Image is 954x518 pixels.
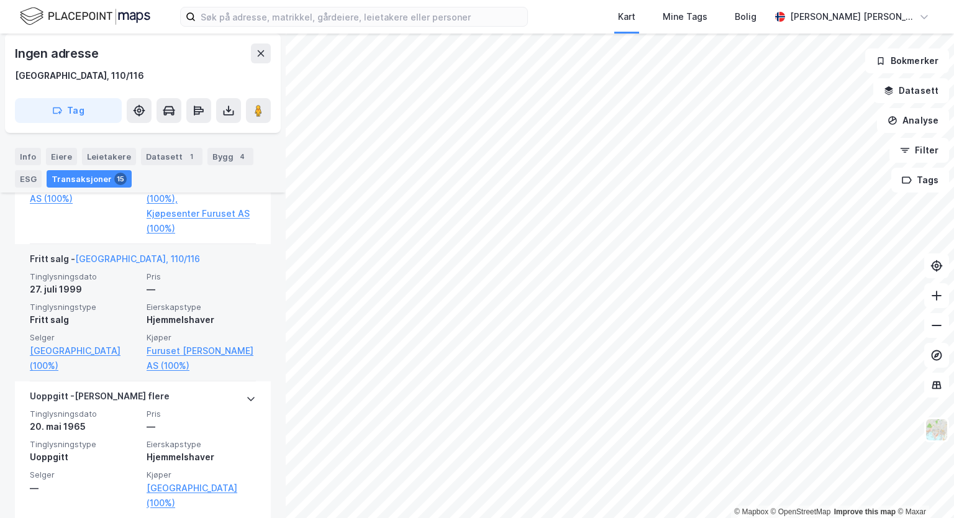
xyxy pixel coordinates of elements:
iframe: Chat Widget [892,458,954,518]
div: [GEOGRAPHIC_DATA], 110/116 [15,68,144,83]
img: logo.f888ab2527a4732fd821a326f86c7f29.svg [20,6,150,27]
a: OpenStreetMap [771,507,831,516]
a: [GEOGRAPHIC_DATA], 110/116 [75,253,200,264]
a: Mapbox [734,507,768,516]
div: — [30,481,139,496]
div: ESG [15,170,42,188]
span: Tinglysningstype [30,302,139,312]
div: Hjemmelshaver [147,312,256,327]
div: Info [15,148,41,165]
span: Eierskapstype [147,302,256,312]
span: Kjøper [147,470,256,480]
div: Kontrollprogram for chat [892,458,954,518]
img: Z [925,418,948,442]
div: Bolig [735,9,756,24]
span: Pris [147,271,256,282]
a: Improve this map [834,507,896,516]
span: Tinglysningstype [30,439,139,450]
div: Hjemmelshaver [147,450,256,465]
span: Pris [147,409,256,419]
div: Fritt salg [30,312,139,327]
button: Datasett [873,78,949,103]
button: Filter [889,138,949,163]
div: Uoppgitt [30,450,139,465]
div: 15 [114,173,127,185]
div: — [147,282,256,297]
div: Kart [618,9,635,24]
div: Uoppgitt - [PERSON_NAME] flere [30,389,170,409]
button: Bokmerker [865,48,949,73]
div: 1 [185,150,198,163]
div: Leietakere [82,148,136,165]
span: Tinglysningsdato [30,409,139,419]
a: Kjøpesenter Furuset AS (100%) [147,206,256,236]
div: Mine Tags [663,9,707,24]
span: Kjøper [147,332,256,343]
div: [PERSON_NAME] [PERSON_NAME] Blankvoll Elveheim [790,9,914,24]
div: Transaksjoner [47,170,132,188]
div: — [147,419,256,434]
span: Eierskapstype [147,439,256,450]
input: Søk på adresse, matrikkel, gårdeiere, leietakere eller personer [196,7,527,26]
div: Bygg [207,148,253,165]
div: Ingen adresse [15,43,101,63]
div: Fritt salg - [30,252,200,271]
button: Tags [891,168,949,193]
a: [GEOGRAPHIC_DATA] (100%) [30,343,139,373]
button: Tag [15,98,122,123]
span: Selger [30,470,139,480]
div: Eiere [46,148,77,165]
div: 4 [236,150,248,163]
a: Furuset [PERSON_NAME] AS (100%) [147,343,256,373]
div: 20. mai 1965 [30,419,139,434]
a: [GEOGRAPHIC_DATA] (100%) [147,481,256,511]
span: Tinglysningsdato [30,271,139,282]
div: 27. juli 1999 [30,282,139,297]
div: Datasett [141,148,202,165]
button: Analyse [877,108,949,133]
span: Selger [30,332,139,343]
